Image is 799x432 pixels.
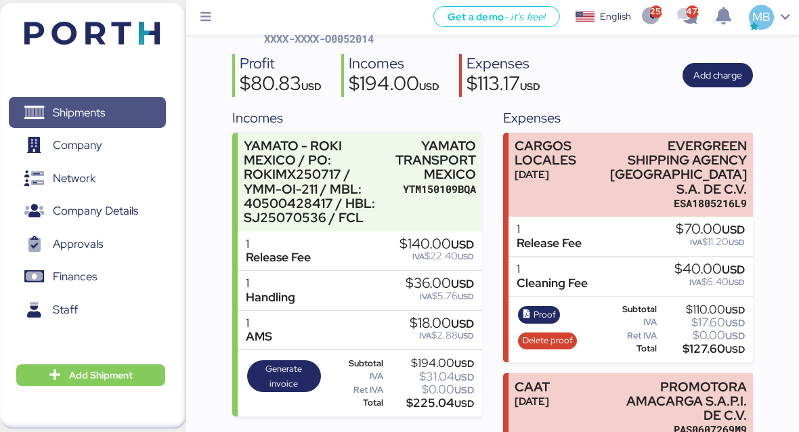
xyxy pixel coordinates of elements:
[518,332,577,350] button: Delete proof
[246,316,272,330] div: 1
[252,362,317,391] span: Generate invoice
[247,360,320,393] button: Generate invoice
[349,74,439,97] div: $194.00
[520,80,540,93] span: USD
[517,222,582,236] div: 1
[725,304,745,316] span: USD
[53,234,103,254] span: Approvals
[9,228,166,259] a: Approvals
[752,8,771,26] span: MB
[518,306,560,324] button: Proof
[515,139,601,167] div: CARGOS LOCALES
[690,237,702,248] span: IVA
[599,318,657,327] div: IVA
[328,398,383,408] div: Total
[523,333,573,348] span: Delete proof
[246,251,311,265] div: Release Fee
[232,108,482,128] div: Incomes
[386,398,475,408] div: $225.04
[674,262,745,277] div: $40.00
[458,291,474,302] span: USD
[676,237,745,247] div: $11.20
[420,291,432,302] span: IVA
[53,300,78,320] span: Staff
[9,163,166,194] a: Network
[410,330,474,341] div: $2.88
[534,307,556,322] span: Proof
[689,277,701,288] span: IVA
[674,277,745,287] div: $6.40
[722,222,745,237] span: USD
[9,97,166,128] a: Shipments
[410,316,474,331] div: $18.00
[451,237,474,252] span: USD
[246,237,311,251] div: 1
[399,237,474,252] div: $140.00
[301,80,322,93] span: USD
[607,196,746,211] div: ESA1805216L9
[503,108,753,128] div: Expenses
[451,276,474,291] span: USD
[240,74,322,97] div: $80.83
[9,294,166,325] a: Staff
[599,305,657,314] div: Subtotal
[600,9,631,24] div: English
[454,358,474,370] span: USD
[386,358,475,368] div: $194.00
[725,330,745,342] span: USD
[406,276,474,291] div: $36.00
[515,380,550,394] div: CAAT
[412,251,425,262] span: IVA
[419,330,431,341] span: IVA
[328,385,383,395] div: Ret IVA
[246,276,295,290] div: 1
[53,103,105,123] span: Shipments
[467,74,540,97] div: $113.17
[517,276,588,290] div: Cleaning Fee
[517,236,582,251] div: Release Fee
[599,344,657,353] div: Total
[683,63,753,87] button: Add charge
[194,6,217,29] button: Menu
[246,330,272,344] div: AMS
[676,222,745,237] div: $70.00
[328,372,383,381] div: IVA
[660,318,746,328] div: $17.60
[607,139,746,196] div: EVERGREEN SHIPPING AGENCY [GEOGRAPHIC_DATA] S.A. DE C.V.
[244,139,388,225] div: YAMATO - ROKI MEXICO / PO: ROKIMX250717 / YMM-OI-211 / MBL: 40500428417 / HBL: SJ25070536 / FCL
[515,167,601,181] div: [DATE]
[467,54,540,74] div: Expenses
[395,139,476,181] div: YAMATO TRANSPORT MEXICO
[729,237,745,248] span: USD
[406,291,474,301] div: $5.76
[693,67,742,83] span: Add charge
[386,385,475,395] div: $0.00
[660,330,746,341] div: $0.00
[725,317,745,329] span: USD
[264,32,374,45] span: XXXX-XXXX-O0052014
[9,130,166,161] a: Company
[328,359,383,368] div: Subtotal
[69,367,133,383] span: Add Shipment
[515,394,550,408] div: [DATE]
[9,261,166,293] a: Finances
[395,182,476,196] div: YTM150109BQA
[419,80,439,93] span: USD
[399,251,474,261] div: $22.40
[454,371,474,383] span: USD
[349,54,439,74] div: Incomes
[53,267,97,286] span: Finances
[9,196,166,227] a: Company Details
[660,305,746,315] div: $110.00
[729,277,745,288] span: USD
[53,169,95,188] span: Network
[53,201,138,221] span: Company Details
[454,384,474,396] span: USD
[722,262,745,277] span: USD
[517,262,588,276] div: 1
[454,397,474,410] span: USD
[725,343,745,355] span: USD
[458,251,474,262] span: USD
[386,372,475,382] div: $31.04
[660,344,746,354] div: $127.60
